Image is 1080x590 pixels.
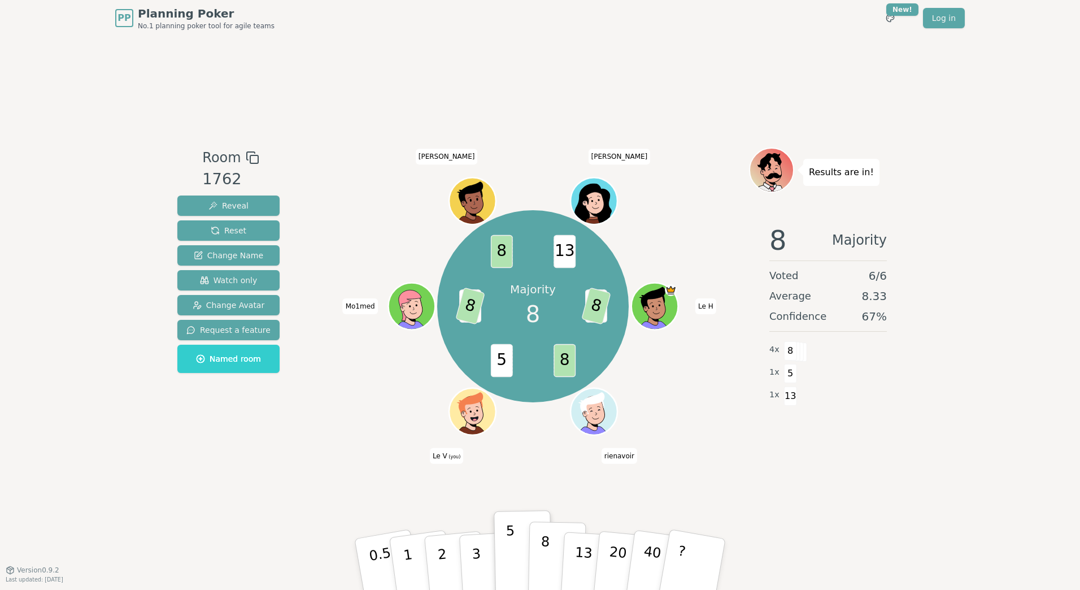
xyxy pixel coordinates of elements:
span: Le H is the host [665,284,677,296]
span: Click to change your name [602,448,637,464]
span: Request a feature [186,324,271,336]
p: Majority [510,281,556,297]
button: Watch only [177,270,280,290]
span: 67 % [862,309,887,324]
span: 8 [581,288,611,325]
button: Change Avatar [177,295,280,315]
span: Last updated: [DATE] [6,576,63,583]
span: 8 [526,297,540,331]
button: New! [880,8,900,28]
span: Version 0.9.2 [17,566,59,575]
span: Change Avatar [193,300,265,311]
span: Named room [196,353,261,365]
span: Majority [832,227,887,254]
span: Click to change your name [589,149,651,164]
div: New! [886,3,918,16]
span: 8.33 [861,288,887,304]
span: 8 [490,235,512,268]
span: 6 / 6 [869,268,887,284]
span: PP [117,11,130,25]
span: No.1 planning poker tool for agile teams [138,21,275,31]
span: 5 [490,344,512,377]
button: Click to change your avatar [450,389,494,433]
span: 5 [784,364,797,383]
button: Request a feature [177,320,280,340]
span: Reveal [208,200,249,211]
span: Average [769,288,811,304]
span: 13 [784,387,797,406]
span: 4 x [769,344,779,356]
span: Confidence [769,309,826,324]
span: Planning Poker [138,6,275,21]
span: Click to change your name [430,448,463,464]
span: Click to change your name [695,298,716,314]
span: 1 x [769,389,779,401]
p: 5 [506,523,516,584]
span: Click to change your name [343,298,378,314]
button: Change Name [177,245,280,266]
a: Log in [923,8,965,28]
a: PPPlanning PokerNo.1 planning poker tool for agile teams [115,6,275,31]
span: 8 [554,344,576,377]
span: 8 [455,288,485,325]
span: 13 [554,235,576,268]
span: Watch only [200,275,258,286]
span: Voted [769,268,799,284]
span: Change Name [194,250,263,261]
span: Click to change your name [416,149,478,164]
button: Named room [177,345,280,373]
div: 1762 [202,168,259,191]
p: Results are in! [809,164,874,180]
button: Reveal [177,196,280,216]
span: 8 [769,227,787,254]
button: Reset [177,220,280,241]
span: 8 [784,341,797,361]
span: (you) [447,454,461,459]
span: Reset [211,225,246,236]
span: 1 x [769,366,779,379]
button: Version0.9.2 [6,566,59,575]
span: Room [202,147,241,168]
